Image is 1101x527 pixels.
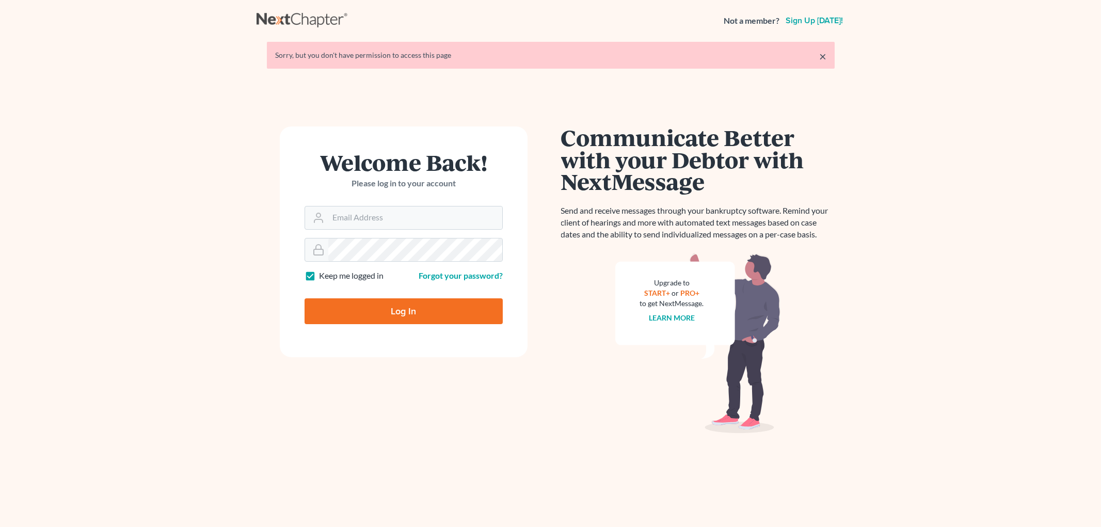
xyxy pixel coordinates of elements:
span: or [672,289,679,297]
a: Learn more [649,313,695,322]
label: Keep me logged in [319,270,384,282]
input: Log In [305,298,503,324]
input: Email Address [328,206,502,229]
a: PRO+ [680,289,699,297]
a: Sign up [DATE]! [784,17,845,25]
h1: Communicate Better with your Debtor with NextMessage [561,126,835,193]
img: nextmessage_bg-59042aed3d76b12b5cd301f8e5b87938c9018125f34e5fa2b7a6b67550977c72.svg [615,253,780,434]
a: Forgot your password? [419,270,503,280]
div: to get NextMessage. [640,298,704,309]
a: START+ [644,289,670,297]
div: Sorry, but you don't have permission to access this page [275,50,826,60]
p: Send and receive messages through your bankruptcy software. Remind your client of hearings and mo... [561,205,835,241]
strong: Not a member? [724,15,779,27]
h1: Welcome Back! [305,151,503,173]
p: Please log in to your account [305,178,503,189]
div: Upgrade to [640,278,704,288]
a: × [819,50,826,62]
